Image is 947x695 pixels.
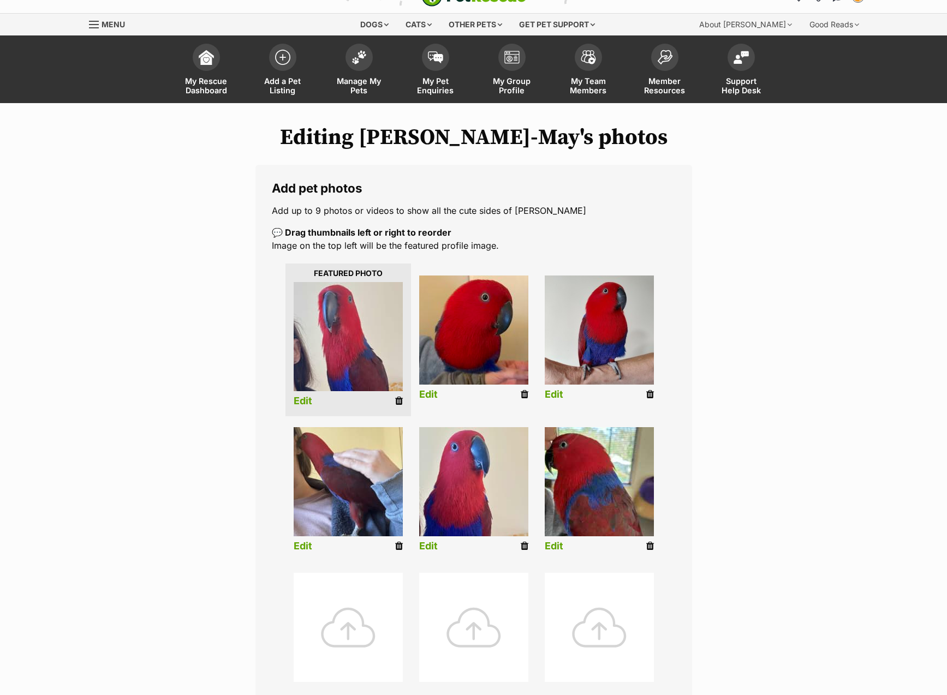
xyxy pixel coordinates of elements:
[294,282,403,391] img: vjnkkq3rdbeexs8psk6l.jpg
[294,541,312,552] a: Edit
[640,76,689,95] span: Member Resources
[511,14,603,35] div: Get pet support
[441,14,510,35] div: Other pets
[294,396,312,407] a: Edit
[245,38,321,103] a: Add a Pet Listing
[581,50,596,64] img: team-members-icon-5396bd8760b3fe7c0b43da4ab00e1e3bb1a5d9ba89233759b79545d2d3fc5d0d.svg
[419,275,528,385] img: smt9pjgv54alclblstb1.jpg
[272,204,676,217] p: Add up to 9 photos or videos to show all the cute sides of [PERSON_NAME]
[717,76,766,95] span: Support Help Desk
[504,51,520,64] img: group-profile-icon-3fa3cf56718a62981997c0bc7e787c4b2cf8bcc04b72c1350f741eb67cf2f40e.svg
[352,50,367,64] img: manage-my-pets-icon-02211641906a0b7f246fdf0571729dbe1e7629f14944591b6c1af311fb30b64b.svg
[802,14,867,35] div: Good Reads
[545,427,654,536] img: jlmtctutulrwzar1tczw.jpg
[627,38,703,103] a: Member Resources
[182,76,231,95] span: My Rescue Dashboard
[545,541,563,552] a: Edit
[168,38,245,103] a: My Rescue Dashboard
[411,76,460,95] span: My Pet Enquiries
[487,76,537,95] span: My Group Profile
[321,38,397,103] a: Manage My Pets
[89,14,133,33] a: Menu
[102,20,125,29] span: Menu
[564,76,613,95] span: My Team Members
[397,38,474,103] a: My Pet Enquiries
[89,125,859,150] h1: Editing [PERSON_NAME]-May's photos
[294,427,403,536] img: uqvu628tjdzymioe0jno.jpg
[550,38,627,103] a: My Team Members
[353,14,396,35] div: Dogs
[545,389,563,400] a: Edit
[703,38,779,103] a: Support Help Desk
[335,76,384,95] span: Manage My Pets
[419,389,438,400] a: Edit
[419,427,528,536] img: bmc3n5ouirfcymfs6lll.jpg
[272,226,676,252] p: Image on the top left will be the featured profile image.
[428,51,443,63] img: pet-enquiries-icon-7e3ad2cf08bfb03b45e93fb7055b45f3efa6380592205ae92323e6603595dc1f.svg
[258,76,307,95] span: Add a Pet Listing
[734,51,749,64] img: help-desk-icon-fdf02630f3aa405de69fd3d07c3f3aa587a6932b1a1747fa1d2bba05be0121f9.svg
[545,275,654,385] img: mtyv2wo7jaukqeawtjiz.jpg
[419,541,438,552] a: Edit
[474,38,550,103] a: My Group Profile
[692,14,800,35] div: About [PERSON_NAME]
[272,227,451,238] b: 💬 Drag thumbnails left or right to reorder
[398,14,439,35] div: Cats
[275,50,290,65] img: add-pet-listing-icon-0afa8454b4691262ce3f59096e99ab1cd57d4a30225e0717b998d2c9b9846f56.svg
[199,50,214,65] img: dashboard-icon-eb2f2d2d3e046f16d808141f083e7271f6b2e854fb5c12c21221c1fb7104beca.svg
[657,50,672,64] img: member-resources-icon-8e73f808a243e03378d46382f2149f9095a855e16c252ad45f914b54edf8863c.svg
[272,181,676,195] legend: Add pet photos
